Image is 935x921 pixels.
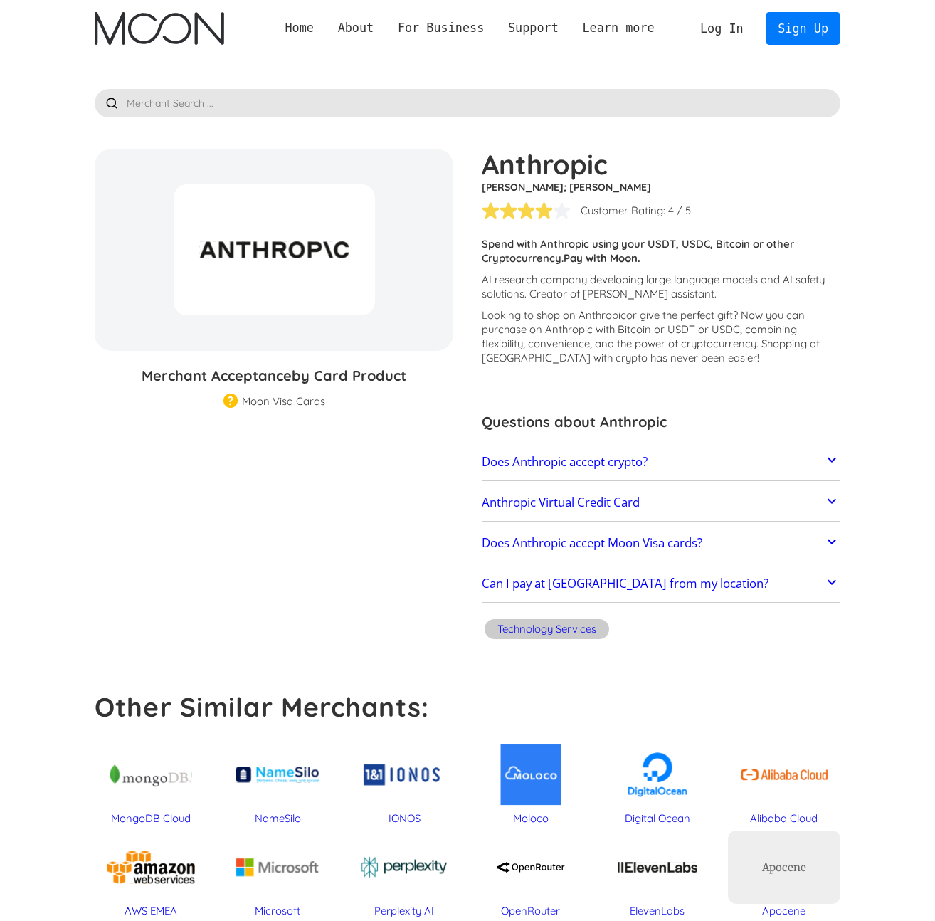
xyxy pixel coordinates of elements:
[386,19,496,37] div: For Business
[273,19,326,37] a: Home
[482,569,840,599] a: Can I pay at [GEOGRAPHIC_DATA] from my location?
[95,831,207,918] a: AWS EMEA
[221,831,334,918] a: Microsoft
[475,831,587,918] a: OpenRouter
[482,495,640,510] h2: Anthropic Virtual Credit Card
[728,831,840,918] a: ApoceneApocene
[482,237,840,265] p: Spend with Anthropic using your USDT, USDC, Bitcoin or other Cryptocurrency.
[482,411,840,433] h3: Questions about Anthropic
[482,536,702,550] h2: Does Anthropic accept Moon Visa cards?
[762,861,806,875] div: Apocene
[668,204,674,218] div: 4
[221,811,334,826] div: NameSilo
[475,904,587,918] div: OpenRouter
[348,904,460,918] div: Perplexity AI
[601,811,714,826] div: Digital Ocean
[482,149,840,180] h1: Anthropic
[571,19,667,37] div: Learn more
[348,831,460,918] a: Perplexity AI
[497,622,596,636] div: Technology Services
[338,19,374,37] div: About
[508,19,559,37] div: Support
[95,690,429,723] strong: Other Similar Merchants:
[601,831,714,918] a: ElevenLabs
[482,447,840,477] a: Does Anthropic accept crypto?
[564,251,640,265] strong: Pay with Moon.
[95,89,840,117] input: Merchant Search ...
[242,394,325,409] div: Moon Visa Cards
[688,13,755,44] a: Log In
[482,577,768,591] h2: Can I pay at [GEOGRAPHIC_DATA] from my location?
[482,455,648,469] h2: Does Anthropic accept crypto?
[95,365,453,386] h3: Merchant Acceptance
[482,617,612,645] a: Technology Services
[482,180,840,194] h5: [PERSON_NAME]; [PERSON_NAME]
[398,19,484,37] div: For Business
[601,738,714,826] a: Digital Ocean
[348,738,460,826] a: IONOS
[626,308,733,322] span: or give the perfect gift
[482,528,840,558] a: Does Anthropic accept Moon Visa cards?
[601,904,714,918] div: ElevenLabs
[574,204,665,218] div: - Customer Rating:
[95,12,223,45] img: Moon Logo
[475,811,587,826] div: Moloco
[348,811,460,826] div: IONOS
[95,12,223,45] a: home
[95,738,207,826] a: MongoDB Cloud
[326,19,386,37] div: About
[221,904,334,918] div: Microsoft
[766,12,840,44] a: Sign Up
[221,738,334,826] a: NameSilo
[482,273,840,301] p: AI research company developing large language models and AI safety solutions. Creator of [PERSON_...
[728,811,840,826] div: Alibaba Cloud
[95,811,207,826] div: MongoDB Cloud
[95,904,207,918] div: AWS EMEA
[292,367,406,384] span: by Card Product
[582,19,654,37] div: Learn more
[728,904,840,918] div: Apocene
[496,19,570,37] div: Support
[728,738,840,826] a: Alibaba Cloud
[475,738,587,826] a: Moloco
[482,308,840,365] p: Looking to shop on Anthropic ? Now you can purchase on Anthropic with Bitcoin or USDT or USDC, co...
[482,488,840,517] a: Anthropic Virtual Credit Card
[677,204,691,218] div: / 5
